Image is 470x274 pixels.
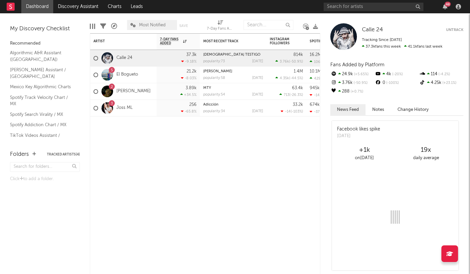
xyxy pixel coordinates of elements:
[10,83,73,91] a: Mexico Key Algorithmic Charts
[441,81,456,85] span: +23.1 %
[337,133,380,139] div: [DATE]
[186,53,197,57] div: 37.3k
[366,104,391,115] button: Notes
[116,105,133,111] a: Joss ML
[292,86,303,90] div: 63.4k
[181,59,197,64] div: -9.18 %
[293,103,303,107] div: 33.2k
[186,86,197,90] div: 3.89k
[10,49,73,63] a: Algorithmic A&R Assistant ([GEOGRAPHIC_DATA])
[270,37,293,45] div: Instagram Followers
[10,25,80,33] div: My Discovery Checklist
[330,79,375,87] div: 3.76k
[419,70,463,79] div: 114
[90,17,95,36] div: Edit Columns
[353,81,368,85] span: -50.9 %
[116,72,138,78] a: El Bogueto
[93,39,143,43] div: Artist
[395,154,457,162] div: daily average
[100,17,106,36] div: Filters
[10,121,73,129] a: Spotify Addiction Chart / MX
[310,76,323,81] div: 429k
[330,87,375,96] div: 288
[310,39,360,43] div: Spotify Monthly Listeners
[10,94,73,108] a: Spotify Track Velocity Chart / MX
[203,86,263,90] div: MTY
[10,162,80,172] input: Search for folders...
[10,111,73,118] a: Spotify Search Virality / MX
[362,45,442,49] span: 41.1k fans last week
[203,60,225,63] div: popularity: 73
[203,76,225,80] div: popularity: 58
[252,93,263,97] div: [DATE]
[334,154,395,162] div: on [DATE]
[111,17,117,36] div: A&R Pipeline
[281,109,303,114] div: ( )
[375,79,419,87] div: 0
[334,146,395,154] div: +1k
[362,27,383,33] a: Calle 24
[280,77,289,80] span: 4.35k
[203,53,260,57] a: [DEMOGRAPHIC_DATA] TESTIGO
[10,66,73,80] a: [PERSON_NAME] Assistant / [GEOGRAPHIC_DATA]
[203,110,225,113] div: popularity: 34
[284,93,289,97] span: 713
[443,4,447,9] button: 48
[252,110,263,113] div: [DATE]
[116,89,151,94] a: [PERSON_NAME]
[187,69,197,74] div: 21.2k
[337,126,380,133] div: Facebook likes spike
[310,60,322,64] div: 106k
[391,73,403,76] span: -20 %
[310,110,324,114] div: -37.1k
[437,73,450,76] span: -4.2 %
[446,27,463,33] button: Untrack
[280,60,289,64] span: 3.76k
[10,150,29,158] div: Folders
[207,17,234,36] div: 7-Day Fans Added (7-Day Fans Added)
[189,103,197,107] div: 256
[181,109,197,114] div: -65.8 %
[275,76,303,80] div: ( )
[310,53,321,57] div: 16.2M
[362,38,402,42] span: Tracking Since: [DATE]
[362,45,401,49] span: 37.3k fans this week
[445,2,451,7] div: 48
[47,153,80,156] button: Tracked Artists(4)
[252,60,263,63] div: [DATE]
[203,93,225,97] div: popularity: 54
[139,23,166,27] span: Most Notified
[179,24,188,28] button: Save
[181,76,197,80] div: -8.03 %
[419,79,463,87] div: 4.25k
[290,93,302,97] span: -26.3 %
[391,104,435,115] button: Change History
[294,69,303,74] div: 1.4M
[395,146,457,154] div: 19 x
[324,3,423,11] input: Search for artists
[279,93,303,97] div: ( )
[203,70,232,73] a: [PERSON_NAME]
[353,73,369,76] span: +5.65 %
[252,76,263,80] div: [DATE]
[290,77,302,80] span: -44.5 %
[290,60,302,64] span: -50.9 %
[10,132,73,145] a: TikTok Videos Assistant / [GEOGRAPHIC_DATA]
[385,81,399,85] span: -100 %
[310,86,320,90] div: 945k
[350,90,363,94] span: +0.7 %
[243,20,293,30] input: Search...
[10,175,80,183] div: Click to add a folder.
[203,70,263,73] div: Lamine Yamal
[203,103,219,107] a: Adicción
[160,37,181,45] span: 7-Day Fans Added
[207,25,234,33] div: 7-Day Fans Added (7-Day Fans Added)
[203,103,263,107] div: Adicción
[203,53,263,57] div: DIOS TESTIGO
[180,93,197,97] div: +34.5 %
[330,62,385,67] span: Fans Added by Platform
[10,40,80,48] div: Recommended
[203,39,253,43] div: Most Recent Track
[310,93,324,97] div: -14.1k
